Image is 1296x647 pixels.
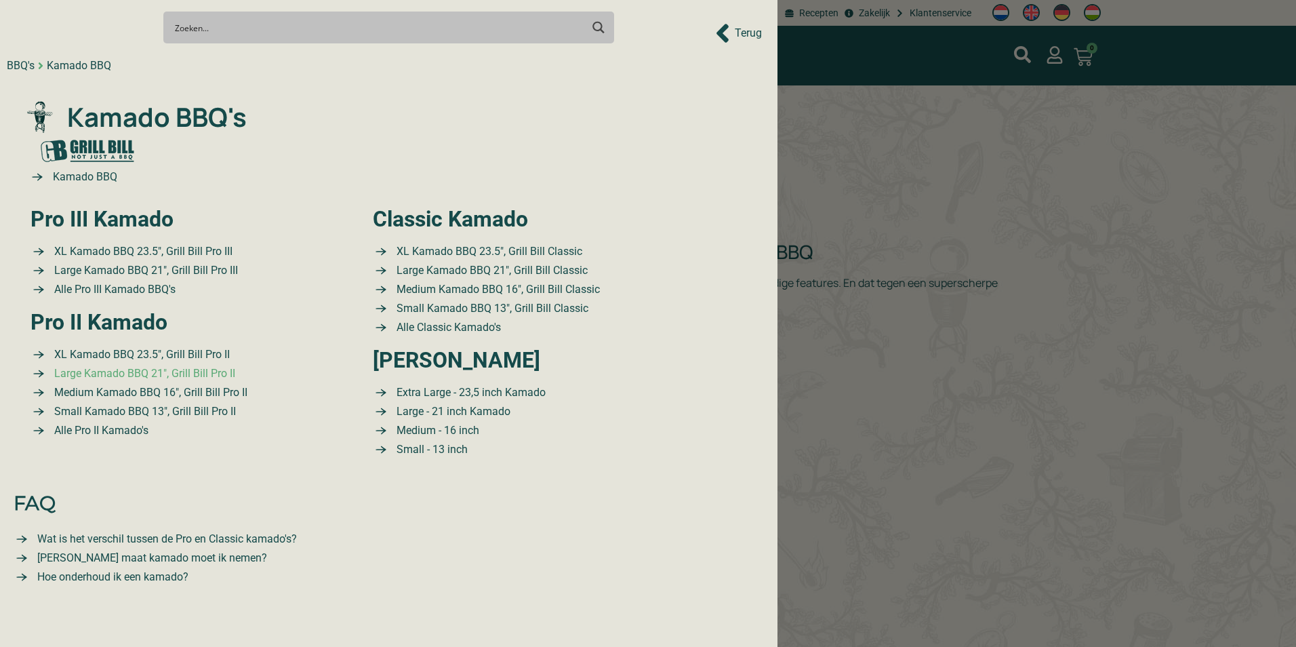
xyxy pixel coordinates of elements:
[393,442,468,458] span: Small - 13 inch
[47,58,111,74] div: Kamado BBQ
[373,385,688,401] a: Extra Large kamado
[373,281,688,298] a: Medium Kamado BBQ 16″
[373,206,528,232] a: Classic Kamado
[393,385,546,401] span: Extra Large - 23,5 inch Kamado
[24,98,754,137] a: Kamado BBQ's
[393,404,510,420] span: Large - 21 inch Kamado
[373,404,688,420] a: Large kamado
[34,550,267,566] span: [PERSON_NAME] maat kamado moet ik nemen?
[14,569,764,585] a: Large kamado
[14,488,56,517] span: FAQ
[373,349,688,371] h2: [PERSON_NAME]
[51,404,236,420] span: Small Kamado BBQ 13″, Grill Bill Pro II
[51,366,235,382] span: Large Kamado BBQ 21″, Grill Bill Pro II
[393,281,600,298] span: Medium Kamado BBQ 16″, Grill Bill Classic
[34,531,297,547] span: Wat is het verschil tussen de Pro en Classic kamado's?
[586,16,610,39] button: Search magnifier button
[51,347,230,363] span: XL Kamado BBQ 23.5″, Grill Bill Pro II
[51,385,247,401] span: Medium Kamado BBQ 16″, Grill Bill Pro II
[31,366,346,382] a: XL Kamado BBQ 23.5″ Grill Bill Pro II
[373,262,688,279] a: Large Kamado BBQ 21″ Grill Bill Classic
[14,488,764,517] a: FAQ
[31,243,346,260] a: XL Kamado BBQ 23.5″ Grill Bill Pro III
[31,347,346,363] a: XL Kamado BBQ 23.5″ Grill Bill Pro II
[51,262,238,279] span: Large Kamado BBQ 21″, Grill Bill Pro III
[31,206,174,232] a: Pro III Kamado
[34,569,188,585] span: Hoe onderhoud ik een kamado?
[373,319,688,336] a: Small Kamado BBQ 13″
[37,136,138,165] img: Grill Bill gr
[14,550,764,566] a: Small kamado
[393,423,479,439] span: Medium - 16 inch
[373,442,688,458] a: Small kamado
[31,281,346,298] a: Alle BBQ's
[14,531,764,547] a: Verschil Pro Classic kamado
[7,58,35,74] div: BBQ's
[49,169,117,185] span: Kamado BBQ
[373,243,688,260] a: XL Kamado BBQ 23.5″
[31,404,346,420] a: Small Kamado BBQ 13″ Grill Bill Pro II
[393,300,588,317] span: Small Kamado BBQ 13″, Grill Bill Classic
[29,169,754,185] a: Kamado BBQ
[51,243,232,260] span: XL Kamado BBQ 23.5″, Grill Bill Pro III
[373,300,688,317] a: Small Kamado BBQ 13″
[51,281,176,298] span: Alle Pro III Kamado BBQ's
[51,423,148,439] span: Alle Pro II Kamado's
[64,98,247,137] span: Kamado BBQ's
[393,262,588,279] span: Large Kamado BBQ 21″, Grill Bill Classic
[373,423,688,439] a: Medium kamado
[175,15,580,40] input: Search input
[31,262,346,279] a: Large Kamado BBQ 21″ Grill Bill Pro III
[31,385,346,401] a: XL Kamado BBQ 23.5″ Grill Bill Pro II
[178,16,583,39] form: Search form
[393,243,582,260] span: XL Kamado BBQ 23.5″, Grill Bill Classic
[31,423,346,439] a: Alle Pro II Kamado's
[31,309,167,335] a: Pro II Kamado
[393,319,501,336] span: Alle Classic Kamado's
